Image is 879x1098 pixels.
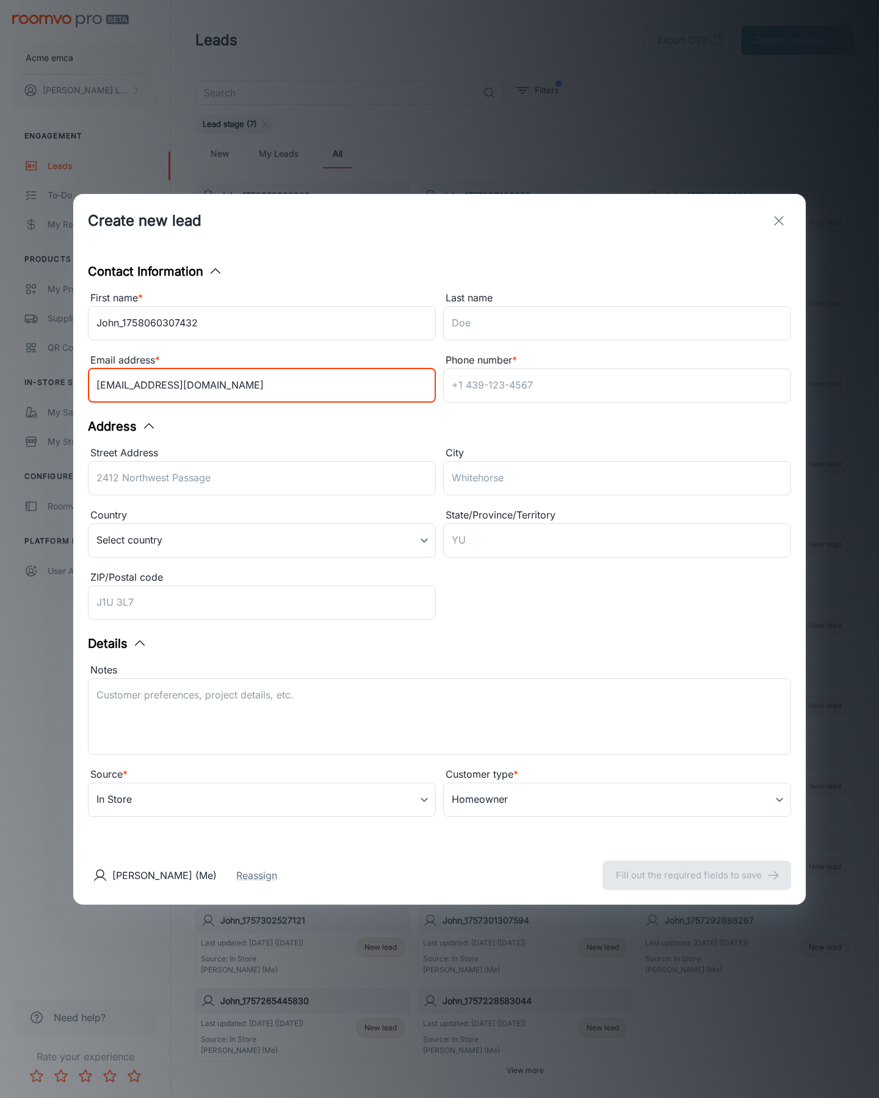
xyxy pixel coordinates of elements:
[443,368,791,403] input: +1 439-123-4567
[88,508,436,523] div: Country
[767,209,791,233] button: exit
[443,523,791,558] input: YU
[443,353,791,368] div: Phone number
[112,868,217,883] p: [PERSON_NAME] (Me)
[443,290,791,306] div: Last name
[88,417,156,436] button: Address
[88,523,436,558] div: Select country
[88,445,436,461] div: Street Address
[443,445,791,461] div: City
[88,368,436,403] input: myname@example.com
[88,210,201,232] h1: Create new lead
[88,662,791,678] div: Notes
[236,868,277,883] button: Reassign
[443,783,791,817] div: Homeowner
[443,306,791,340] input: Doe
[88,634,147,653] button: Details
[88,353,436,368] div: Email address
[88,306,436,340] input: John
[88,461,436,495] input: 2412 Northwest Passage
[88,586,436,620] input: J1U 3L7
[88,262,223,281] button: Contact Information
[443,508,791,523] div: State/Province/Territory
[443,461,791,495] input: Whitehorse
[88,570,436,586] div: ZIP/Postal code
[443,767,791,783] div: Customer type
[88,767,436,783] div: Source
[88,290,436,306] div: First name
[88,783,436,817] div: In Store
